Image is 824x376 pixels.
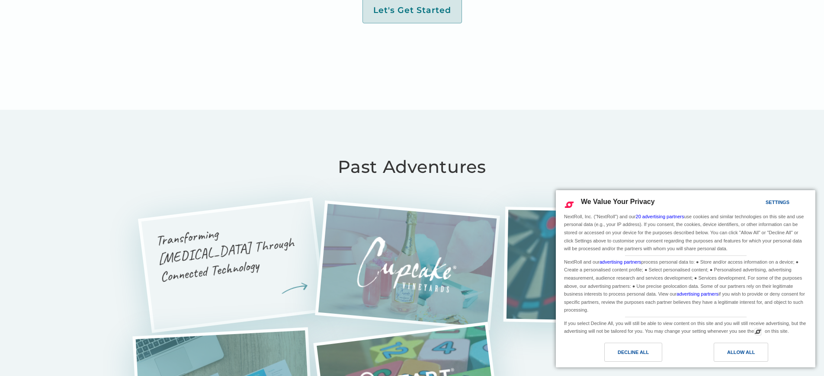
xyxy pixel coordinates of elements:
img: link arrow [279,275,310,304]
div: If you select Decline All, you will still be able to view content on this site and you will still... [562,317,809,336]
div: Let's Get Started [373,5,451,16]
h3: Transforming [MEDICAL_DATA] Through Connected Technology [154,214,305,286]
div: Decline All [618,347,649,357]
div: NextRoll, Inc. ("NextRoll") and our use cookies and similar technologies on this site and use per... [562,212,809,254]
span: We Value Your Privacy [581,198,655,205]
img: cupcake logo [356,235,458,296]
a: Settings [750,195,771,211]
div: NextRoll and our process personal data to: ● Store and/or access information on a device; ● Creat... [562,256,809,315]
a: Decline All [561,343,686,366]
a: 20 advertising partners [636,214,684,219]
a: advertising partners [600,259,641,264]
a: advertising partners [677,291,718,296]
a: Allow All [686,343,810,366]
div: Allow All [727,347,755,357]
h2: Past Adventures [338,153,486,181]
a: View Case Study [138,198,326,333]
div: Settings [766,198,789,207]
